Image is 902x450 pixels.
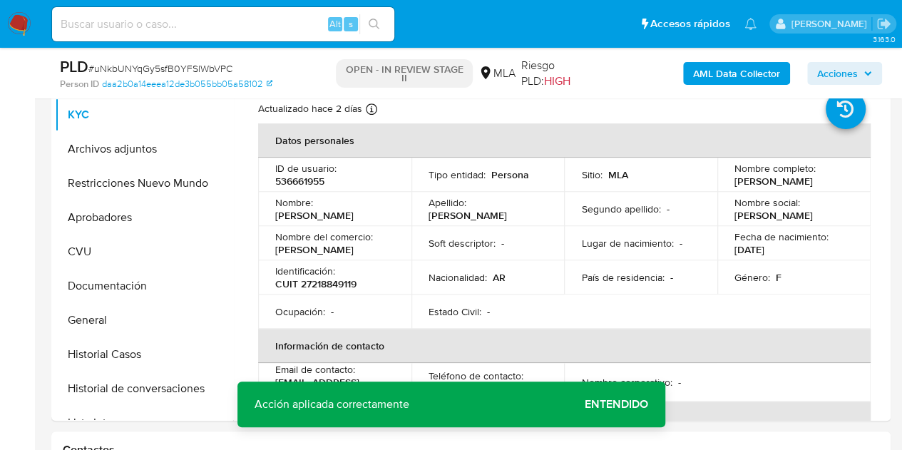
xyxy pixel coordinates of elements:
p: [PERSON_NAME] [275,209,354,222]
p: AR [493,271,506,284]
button: Historial Casos [55,337,233,372]
p: - [670,271,672,284]
p: Nombre : [275,196,313,209]
p: Ocupación : [275,305,325,318]
p: Persona [491,168,529,181]
span: s [349,17,353,31]
p: nicolas.fernandezallen@mercadolibre.com [791,17,871,31]
p: Teléfono de contacto : [429,369,523,382]
input: Buscar usuario o caso... [52,15,394,34]
p: Estado Civil : [429,305,481,318]
p: [PERSON_NAME] [429,209,507,222]
p: Segundo apellido : [581,203,660,215]
p: Tipo entidad : [429,168,486,181]
p: MLA [608,168,627,181]
p: F [776,271,781,284]
button: AML Data Collector [683,62,790,85]
p: - [679,237,682,250]
a: Notificaciones [744,18,757,30]
a: Salir [876,16,891,31]
p: Nombre completo : [734,162,816,175]
p: - [666,203,669,215]
p: Email de contacto : [275,363,355,376]
button: Restricciones Nuevo Mundo [55,166,233,200]
p: Soft descriptor : [429,237,496,250]
button: Documentación [55,269,233,303]
p: Nombre del comercio : [275,230,373,243]
span: Riesgo PLD: [521,58,606,88]
p: País de residencia : [581,271,664,284]
button: search-icon [359,14,389,34]
div: MLA [478,66,515,81]
button: Lista Interna [55,406,233,440]
p: Género : [734,271,770,284]
th: Datos personales [258,123,871,158]
p: - [487,305,490,318]
p: [PERSON_NAME] [734,209,813,222]
p: - [677,376,680,389]
span: HIGH [543,73,570,89]
span: 3.163.0 [872,34,895,45]
b: AML Data Collector [693,62,780,85]
span: # uNkbUNYqGy5sfB0YFSlWbVPC [88,61,232,76]
span: Accesos rápidos [650,16,730,31]
p: Fecha de nacimiento : [734,230,829,243]
p: - [331,305,334,318]
span: Acciones [817,62,858,85]
p: Nacionalidad : [429,271,487,284]
p: Nombre corporativo : [581,376,672,389]
p: OPEN - IN REVIEW STAGE II [336,59,473,88]
button: Archivos adjuntos [55,132,233,166]
button: KYC [55,98,233,132]
p: Sitio : [581,168,602,181]
p: Apellido : [429,196,466,209]
p: 536661955 [275,175,324,188]
button: Acciones [807,62,882,85]
p: ID de usuario : [275,162,337,175]
p: [PERSON_NAME] [275,243,354,256]
span: Alt [329,17,341,31]
button: CVU [55,235,233,269]
p: - [501,237,504,250]
button: Aprobadores [55,200,233,235]
b: Person ID [60,78,99,91]
th: Información de contacto [258,329,871,363]
button: General [55,303,233,337]
p: [PERSON_NAME] [734,175,813,188]
p: [DATE] [734,243,764,256]
p: CUIT 27218849119 [275,277,357,290]
p: [EMAIL_ADDRESS][DOMAIN_NAME] [275,376,389,402]
p: Actualizado hace 2 días [258,102,362,116]
p: Lugar de nacimiento : [581,237,673,250]
b: PLD [60,55,88,78]
p: Identificación : [275,265,335,277]
button: Historial de conversaciones [55,372,233,406]
p: Nombre social : [734,196,800,209]
a: daa2b0a14eeea12de3b055bb05a58102 [102,78,272,91]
